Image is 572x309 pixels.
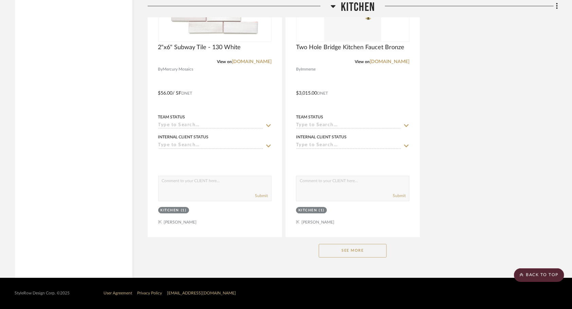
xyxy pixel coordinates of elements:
[355,60,370,64] span: View on
[167,291,236,295] a: [EMAIL_ADDRESS][DOMAIN_NAME]
[104,291,132,295] a: User Agreement
[296,142,401,149] input: Type to Search…
[296,114,323,120] div: Team Status
[393,193,406,199] button: Submit
[370,59,409,64] a: [DOMAIN_NAME]
[158,114,185,120] div: Team Status
[514,268,564,282] scroll-to-top-button: BACK TO TOP
[15,291,70,296] div: StyleRow Design Corp. ©2025
[217,60,232,64] span: View on
[158,66,163,73] span: By
[296,44,404,51] span: Two Hole Bridge Kitchen Faucet Bronze
[158,44,241,51] span: 2"x6" Subway Tile - 130 White
[158,142,263,149] input: Type to Search…
[296,122,401,129] input: Type to Search…
[301,66,316,73] span: Immerse
[181,208,187,213] div: (1)
[296,66,301,73] span: By
[158,134,209,140] div: Internal Client Status
[296,134,347,140] div: Internal Client Status
[137,291,162,295] a: Privacy Policy
[319,208,325,213] div: (1)
[319,244,387,257] button: See More
[232,59,272,64] a: [DOMAIN_NAME]
[255,193,268,199] button: Submit
[158,122,263,129] input: Type to Search…
[298,208,317,213] div: Kitchen
[161,208,180,213] div: Kitchen
[163,66,193,73] span: Mercury Mosaics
